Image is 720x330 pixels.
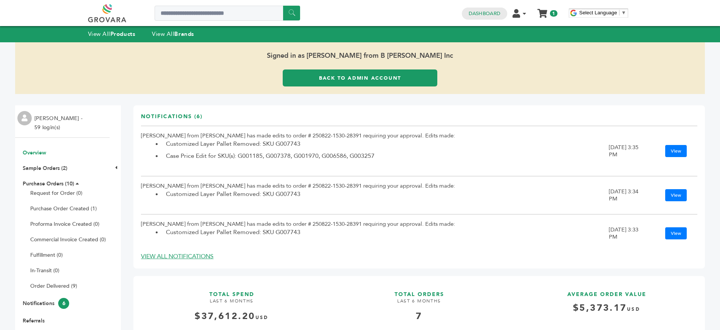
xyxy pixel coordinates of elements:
[152,30,194,38] a: View AllBrands
[665,227,687,239] a: View
[665,145,687,157] a: View
[550,10,557,17] span: 1
[23,165,67,172] a: Sample Orders (2)
[30,251,63,259] a: Fulfillment (0)
[609,226,639,241] div: [DATE] 3:33 PM
[58,298,69,309] span: 6
[141,252,214,261] a: VIEW ALL NOTIFICATIONS
[162,228,609,237] li: Customized Layer Pallet Removed: SKU G007743
[88,30,136,38] a: View AllProducts
[141,298,322,310] h4: LAST 6 MONTHS
[141,176,609,214] td: [PERSON_NAME] from [PERSON_NAME] has made edits to order # 250822-1530-28391 requiring your appro...
[469,10,500,17] a: Dashboard
[621,10,626,15] span: ▼
[162,190,609,199] li: Customized Layer Pallet Removed: SKU G007743
[30,267,59,274] a: In-Transit (0)
[328,298,510,310] h4: LAST 6 MONTHS
[579,10,617,15] span: Select Language
[34,114,84,132] li: [PERSON_NAME] - 59 login(s)
[30,282,77,290] a: Order Delivered (9)
[579,10,626,15] a: Select Language​
[627,306,640,312] span: USD
[155,6,300,21] input: Search a product or brand...
[516,302,697,320] h4: $5,373.17
[665,189,687,201] a: View
[110,30,135,38] strong: Products
[30,221,99,228] a: Proforma Invoice Created (0)
[516,284,697,320] a: AVERAGE ORDER VALUE $5,373.17USD
[174,30,194,38] strong: Brands
[538,7,547,15] a: My Cart
[328,284,510,298] h3: TOTAL ORDERS
[23,149,46,156] a: Overview
[141,214,609,253] td: [PERSON_NAME] from [PERSON_NAME] has made edits to order # 250822-1530-28391 requiring your appro...
[23,300,69,307] a: Notifications6
[162,139,609,148] li: Customized Layer Pallet Removed: SKU G007743
[283,69,437,86] a: Back to Admin Account
[15,42,705,69] span: Signed in as [PERSON_NAME] from B [PERSON_NAME] Inc
[328,310,510,323] div: 7
[609,188,639,202] div: [DATE] 3:34 PM
[17,111,32,125] img: profile.png
[141,284,322,298] h3: TOTAL SPEND
[162,151,609,160] li: Case Price Edit for SKU(s): G001185, G007378, G001970, G006586, G003257
[23,317,45,324] a: Referrals
[30,190,82,197] a: Request for Order (0)
[30,205,97,212] a: Purchase Order Created (1)
[30,236,106,243] a: Commercial Invoice Created (0)
[23,180,74,187] a: Purchase Orders (10)
[516,284,697,298] h3: AVERAGE ORDER VALUE
[255,315,269,321] span: USD
[609,144,639,158] div: [DATE] 3:35 PM
[141,310,322,323] div: $37,612.20
[141,113,203,126] h3: Notifications (6)
[141,126,609,176] td: [PERSON_NAME] from [PERSON_NAME] has made edits to order # 250822-1530-28391 requiring your appro...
